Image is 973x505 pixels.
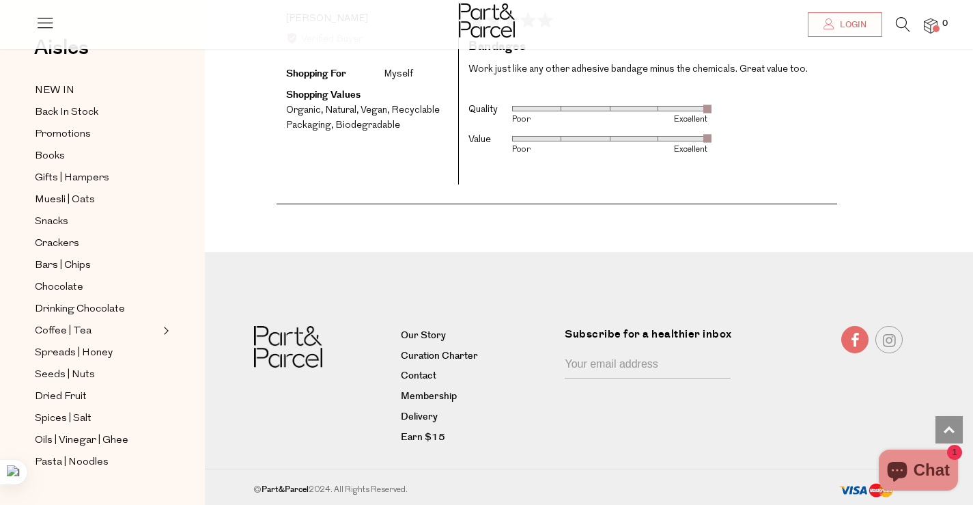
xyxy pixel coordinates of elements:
[401,368,554,385] a: Contact
[401,328,554,344] a: Our Story
[35,214,68,230] span: Snacks
[35,148,65,165] span: Books
[35,126,91,143] span: Promotions
[401,409,554,426] a: Delivery
[839,483,894,499] img: payment-methods.png
[35,389,87,405] span: Dried Fruit
[35,432,159,449] a: Oils | Vinegar | Ghee
[35,257,159,274] a: Bars | Chips
[35,104,159,121] a: Back In Stock
[384,67,413,82] div: Myself
[325,105,361,115] li: Natural
[468,96,707,156] table: Product attributes ratings
[35,323,159,340] a: Coffee | Tea
[468,96,512,126] th: Quality
[35,411,91,427] span: Spices | Salt
[875,450,962,494] inbox-online-store-chat: Shopify online store chat
[35,192,95,208] span: Muesli | Oats
[35,258,91,274] span: Bars | Chips
[35,323,91,340] span: Coffee | Tea
[468,38,828,55] h2: Bandages
[35,170,109,187] span: Gifts | Hampers
[35,126,159,143] a: Promotions
[286,87,382,103] div: Shopping Values
[808,12,882,37] a: Login
[361,105,391,115] li: Vegan
[459,3,515,38] img: Part&Parcel
[227,483,750,497] div: © 2024. All Rights Reserved.
[401,430,554,446] a: Earn $15
[35,235,159,252] a: Crackers
[35,148,159,165] a: Books
[565,353,731,379] input: Your email address
[35,191,159,208] a: Muesli | Oats
[939,18,951,30] span: 0
[565,326,739,353] label: Subscribe for a healthier inbox
[35,301,125,318] span: Drinking Chocolate
[35,367,95,383] span: Seeds | Nuts
[262,484,309,495] b: Part&Parcel
[35,213,159,230] a: Snacks
[836,19,866,31] span: Login
[35,301,159,318] a: Drinking Chocolate
[286,66,382,81] div: Shopping For
[512,146,610,154] div: Poor
[35,454,109,471] span: Pasta | Noodles
[35,344,159,361] a: Spreads | Honey
[35,388,159,405] a: Dried Fruit
[35,169,159,187] a: Gifts | Hampers
[401,389,554,405] a: Membership
[610,146,707,154] div: Excellent
[35,345,113,361] span: Spreads | Honey
[401,349,554,365] a: Curation Charter
[35,454,159,471] a: Pasta | Noodles
[512,115,610,124] div: Poor
[610,115,707,124] div: Excellent
[286,105,325,115] li: Organic
[35,83,74,99] span: NEW IN
[35,433,128,449] span: Oils | Vinegar | Ghee
[35,410,159,427] a: Spices | Salt
[160,323,169,339] button: Expand/Collapse Coffee | Tea
[468,62,828,78] p: Work just like any other adhesive bandage minus the chemicals. Great value too.
[254,326,322,368] img: Part&Parcel
[35,476,159,493] a: Sauces
[924,18,937,33] a: 0
[34,38,89,72] a: Aisles
[35,82,159,99] a: NEW IN
[35,105,98,121] span: Back In Stock
[335,120,400,131] li: Biodegradable
[35,279,159,296] a: Chocolate
[468,126,512,156] th: Value
[35,236,79,252] span: Crackers
[35,366,159,383] a: Seeds | Nuts
[35,279,83,296] span: Chocolate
